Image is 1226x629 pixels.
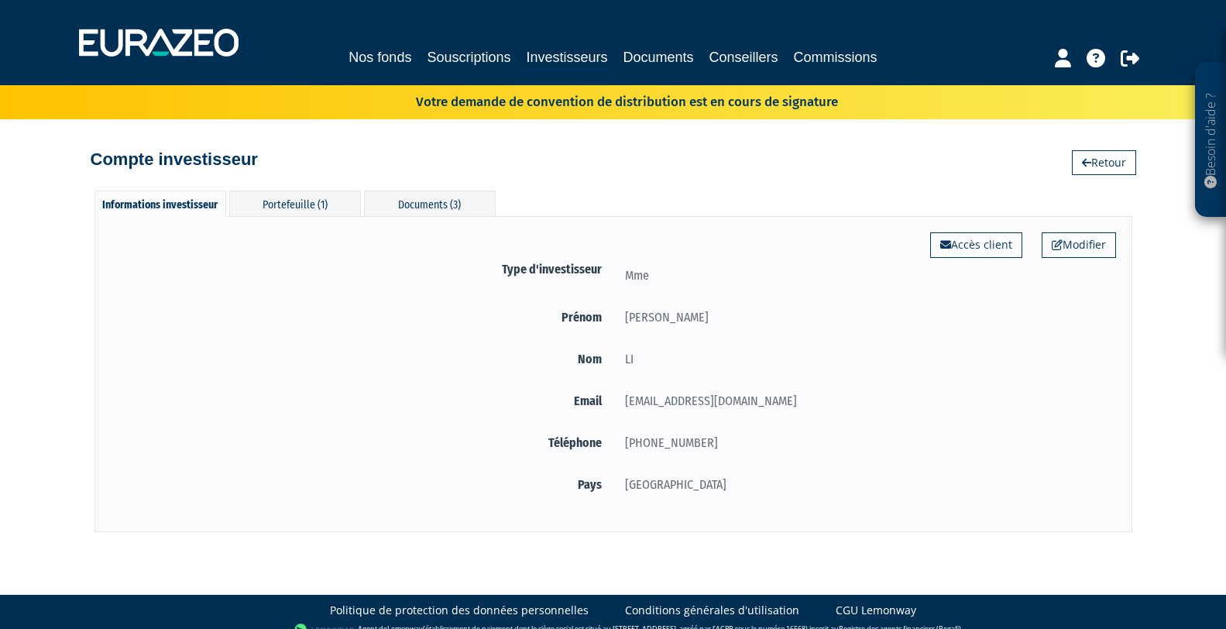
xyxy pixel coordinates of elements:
div: Informations investisseur [94,191,226,217]
a: Conseillers [709,46,778,68]
div: Mme [613,266,1116,285]
a: Commissions [794,46,877,68]
a: Politique de protection des données personnelles [330,603,589,618]
label: Type d'investisseur [111,260,613,279]
p: Votre demande de convention de distribution est en cours de signature [371,89,838,112]
a: Investisseurs [526,46,607,70]
label: Email [111,391,613,411]
div: [PHONE_NUMBER] [613,433,1116,452]
label: Nom [111,349,613,369]
div: Portefeuille (1) [229,191,361,216]
div: [PERSON_NAME] [613,308,1116,327]
h4: Compte investisseur [91,150,258,169]
a: Conditions générales d'utilisation [625,603,799,618]
div: LI [613,349,1116,369]
a: CGU Lemonway [836,603,916,618]
a: Accès client [930,232,1022,257]
a: Retour [1072,150,1136,175]
div: Documents (3) [364,191,496,216]
a: Nos fonds [349,46,411,68]
label: Pays [111,475,613,494]
a: Documents [623,46,694,68]
img: 1732889491-logotype_eurazeo_blanc_rvb.png [79,29,239,57]
div: [GEOGRAPHIC_DATA] [613,475,1116,494]
div: [EMAIL_ADDRESS][DOMAIN_NAME] [613,391,1116,411]
a: Modifier [1042,232,1116,257]
label: Prénom [111,308,613,327]
a: Souscriptions [427,46,510,68]
p: Besoin d'aide ? [1202,70,1220,210]
label: Téléphone [111,433,613,452]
